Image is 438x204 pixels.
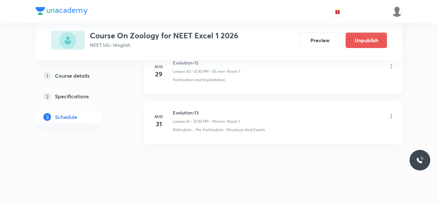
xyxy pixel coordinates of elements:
img: avatar [335,9,340,15]
a: 2Specifications [36,90,123,103]
p: Lesson 40 • 4:00 PM • 85 min [173,69,224,74]
p: 3 [43,113,51,121]
img: Arpit Srivastava [391,6,402,17]
div: · [193,127,194,133]
h4: 29 [152,69,165,79]
h6: Aug [152,63,165,69]
img: F2C7F7EF-DA20-48C4-896E-507CCEEC7E2C_plus.png [51,31,85,50]
p: • Room 1 [224,69,240,74]
button: avatar [332,6,343,17]
a: Company Logo [36,7,88,16]
p: Pre-Fertilisation : Structures And Events [195,127,265,133]
h6: Evolution-13 [173,109,240,116]
p: Fertilization and Implantation [173,77,225,83]
p: • Room 1 [224,119,240,124]
img: ttu [416,156,424,164]
p: 1 [43,72,51,80]
h6: Evolution-12 [173,59,240,66]
p: NEET UG • Hinglish [90,42,238,48]
a: 1Course details [36,69,123,82]
h6: Aug [152,113,165,119]
h5: Course details [55,72,89,80]
img: Company Logo [36,7,88,15]
h4: 31 [152,119,165,129]
h5: Specifications [55,92,89,100]
p: Lesson 41 • 12:00 PM • 90 min [173,119,224,124]
h3: Course On Zoology for NEET Excel 1 2026 [90,31,238,40]
p: Pollination [173,127,192,133]
h5: Schedule [55,113,77,121]
p: 2 [43,92,51,100]
button: Preview [299,33,340,48]
button: Unpublish [346,33,387,48]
